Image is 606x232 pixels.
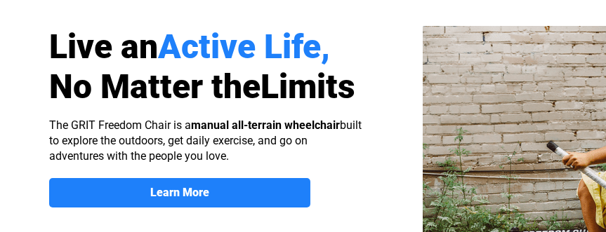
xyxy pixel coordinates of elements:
[261,67,355,107] span: Limits
[49,178,310,207] a: Learn More
[158,27,330,67] span: Active Life,
[49,118,362,163] span: The GRIT Freedom Chair is a built to explore the outdoors, get daily exercise, and go on adventur...
[191,118,340,132] strong: manual all-terrain wheelchair
[49,67,261,107] span: No Matter the
[49,27,158,67] span: Live an
[150,186,209,199] strong: Learn More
